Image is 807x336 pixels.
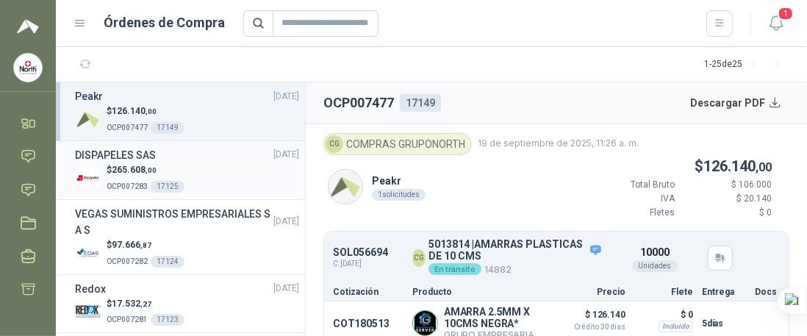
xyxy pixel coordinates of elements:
span: [DATE] [273,148,299,162]
span: 17.532 [112,299,151,309]
div: 17125 [151,181,184,193]
h3: Peakr [75,88,103,104]
span: OCP007281 [107,315,148,324]
p: Fletes [587,206,675,220]
span: ,00 [756,160,772,174]
p: COT180513 [333,318,403,329]
div: COMPRAS GRUPONORTH [323,133,472,155]
span: 126.140 [112,106,157,116]
p: Docs [755,287,780,296]
p: $ [107,238,184,252]
img: Company Logo [329,170,362,204]
a: Redox[DATE] Company Logo$17.532,27OCP00728117123 [75,281,299,327]
img: Company Logo [413,311,437,335]
p: $ [107,104,184,118]
span: ,87 [140,241,151,249]
span: 126.140 [703,157,772,175]
div: 17124 [151,256,184,268]
span: 1 [778,7,794,21]
span: 19 de septiembre de 2025, 11:26 a. m. [478,137,639,151]
img: Company Logo [75,165,101,191]
p: $ [107,163,184,177]
button: Descargar PDF [683,88,790,118]
div: 17149 [151,122,184,134]
h3: Redox [75,281,106,297]
div: 17123 [151,314,184,326]
p: $ 20.140 [684,192,772,206]
img: Company Logo [14,54,42,82]
span: 265.608 [112,165,157,175]
p: $ 0 [634,306,693,324]
p: SOL056694 [333,247,388,258]
span: [DATE] [273,215,299,229]
img: Logo peakr [17,18,39,35]
h3: DISPAPELES SAS [75,147,156,163]
p: Total Bruto [587,178,675,192]
p: $ [107,297,184,311]
p: $ 106.000 [684,178,772,192]
span: Crédito 30 días [552,324,625,331]
p: $ [587,155,772,178]
img: Company Logo [75,299,101,324]
div: 1 solicitudes [372,189,426,201]
div: 1 - 25 de 25 [704,53,789,76]
a: DISPAPELES SAS[DATE] Company Logo$265.608,00OCP00728317125 [75,147,299,193]
div: Incluido [659,321,693,332]
span: [DATE] [273,90,299,104]
p: 10000 [640,244,670,260]
div: 17149 [400,94,441,112]
h3: VEGAS SUMINISTROS EMPRESARIALES S A S [75,206,273,238]
p: Precio [552,287,625,296]
p: Producto [412,287,543,296]
span: C: [DATE] [333,258,388,270]
span: OCP007283 [107,182,148,190]
div: En tránsito [428,263,481,275]
a: VEGAS SUMINISTROS EMPRESARIALES S A S[DATE] Company Logo$97.666,87OCP00728217124 [75,206,299,268]
span: OCP007477 [107,124,148,132]
span: ,27 [140,300,151,308]
h1: Órdenes de Compra [104,12,226,33]
span: [DATE] [273,282,299,296]
span: ,00 [146,107,157,115]
p: IVA [587,192,675,206]
h2: OCP007477 [323,93,394,113]
p: 14882 [428,262,602,277]
img: Company Logo [75,107,101,132]
button: 1 [763,10,789,37]
span: ,00 [146,166,157,174]
span: OCP007282 [107,257,148,265]
div: Unidades [633,260,678,272]
p: Flete [634,287,693,296]
div: CG [412,249,426,267]
img: Company Logo [75,240,101,266]
p: 5013814 | AMARRAS PLASTICAS DE 10 CMS [428,239,602,262]
p: 5 días [702,315,746,332]
p: Cotización [333,287,403,296]
p: $ 0 [684,206,772,220]
a: Peakr[DATE] Company Logo$126.140,00OCP00747717149 [75,88,299,135]
p: AMARRA 2.5MM X 10CMS NEGRA* [444,306,543,329]
p: Entrega [702,287,746,296]
span: 97.666 [112,240,151,250]
p: Peakr [372,173,426,189]
p: $ 126.140 [552,306,625,331]
div: CG [326,135,343,153]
